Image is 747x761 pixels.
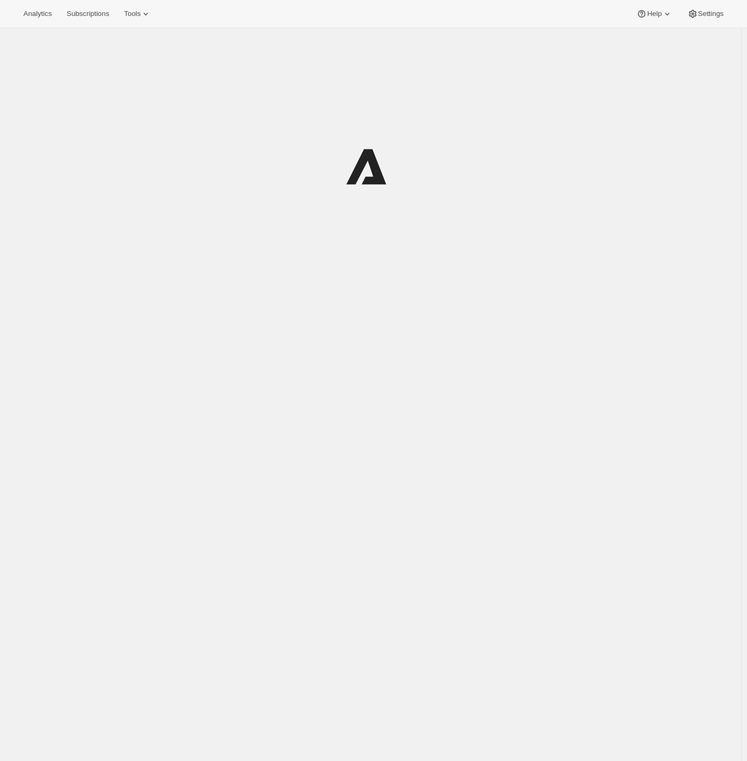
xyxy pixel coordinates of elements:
[118,6,157,21] button: Tools
[681,6,730,21] button: Settings
[23,10,52,18] span: Analytics
[698,10,724,18] span: Settings
[17,6,58,21] button: Analytics
[630,6,678,21] button: Help
[67,10,109,18] span: Subscriptions
[124,10,140,18] span: Tools
[60,6,115,21] button: Subscriptions
[647,10,661,18] span: Help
